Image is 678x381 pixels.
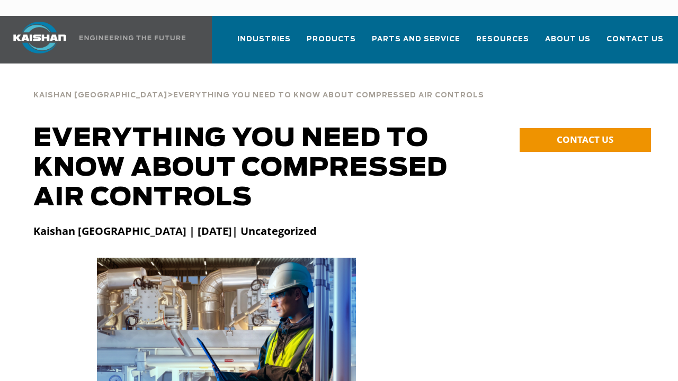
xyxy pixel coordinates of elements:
[476,25,529,61] a: Resources
[520,128,651,152] a: CONTACT US
[372,25,460,61] a: Parts and Service
[545,25,591,61] a: About Us
[307,33,356,46] span: Products
[237,33,291,46] span: Industries
[33,224,317,238] strong: Kaishan [GEOGRAPHIC_DATA] | [DATE]| Uncategorized
[606,33,664,46] span: Contact Us
[33,124,488,213] h1: Everything You Need to Know About Compressed Air Controls
[33,92,167,99] span: Kaishan [GEOGRAPHIC_DATA]
[237,25,291,61] a: Industries
[606,25,664,61] a: Contact Us
[476,33,529,46] span: Resources
[307,25,356,61] a: Products
[545,33,591,46] span: About Us
[173,92,484,99] span: Everything You Need to Know About Compressed Air Controls
[372,33,460,46] span: Parts and Service
[79,35,185,40] img: Engineering the future
[557,133,613,146] span: CONTACT US
[33,79,484,104] div: >
[173,90,484,99] a: Everything You Need to Know About Compressed Air Controls
[33,90,167,99] a: Kaishan [GEOGRAPHIC_DATA]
